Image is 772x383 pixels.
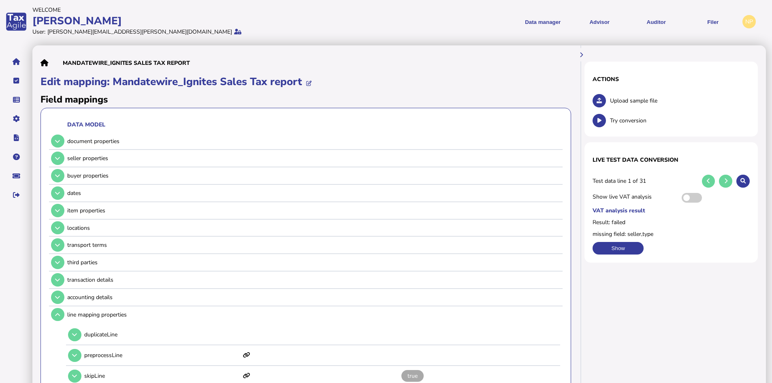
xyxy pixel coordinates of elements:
[8,53,25,70] button: Home
[51,204,64,217] button: Open
[51,273,64,287] button: Open
[67,207,560,214] div: item properties
[593,114,606,127] button: Test conversion.
[610,117,750,124] span: Try conversion
[67,241,560,249] div: transport terms
[593,94,606,107] button: Upload sample file.
[68,349,81,362] button: Open
[243,373,250,379] i: This item has mappings defined
[631,12,682,32] button: Auditor
[84,351,240,359] p: preprocessLine
[8,91,25,108] button: Data manager
[574,12,625,32] button: Shows a dropdown of VAT Advisor options
[63,59,190,67] div: Mandatewire_Ignites Sales Tax report
[51,221,64,235] button: Open
[610,97,750,105] span: Upload sample file
[593,242,644,255] button: Show
[68,328,81,342] button: Open
[401,370,424,382] span: true
[41,93,571,106] h2: Field mappings
[687,12,738,32] button: Filer
[84,331,240,338] p: duplicateLine
[593,207,750,214] label: VAT analysis result
[742,15,756,28] div: Profile settings
[67,276,560,284] div: transaction details
[8,72,25,89] button: Tasks
[32,14,384,28] div: [PERSON_NAME]
[593,177,697,185] span: Test data line 1 of 31
[593,218,750,226] label: Result: failed
[47,28,232,36] div: [PERSON_NAME][EMAIL_ADDRESS][PERSON_NAME][DOMAIN_NAME]
[51,308,64,321] button: Open
[8,167,25,184] button: Raise a support ticket
[51,169,64,182] button: Open
[67,311,560,319] div: line mapping properties
[243,352,250,358] i: This item has mappings defined
[67,224,560,232] div: locations
[593,193,678,203] span: Show live VAT analysis
[67,189,560,197] div: dates
[8,129,25,146] button: Developer hub links
[67,154,560,162] div: seller properties
[32,28,45,36] div: User:
[67,172,560,180] div: buyer properties
[517,12,568,32] button: Shows a dropdown of Data manager options
[51,291,64,304] button: Open
[32,6,384,14] div: Welcome
[593,156,750,164] h1: Live test data conversion
[8,186,25,203] button: Sign out
[67,293,560,301] div: accounting details
[68,370,81,383] button: Open
[234,29,241,34] i: Protected by 2-step verification
[51,135,64,148] button: Open
[41,75,571,91] h1: Edit mapping: Mandatewire_Ignites Sales Tax report
[51,256,64,269] button: Open
[593,75,750,83] h1: Actions
[51,238,64,252] button: Open
[388,12,739,32] menu: navigate products
[67,120,560,129] th: Data model
[67,137,560,145] div: document properties
[8,110,25,127] button: Manage settings
[67,259,560,266] div: third parties
[51,152,64,165] button: Open
[8,148,25,165] button: Help pages
[84,372,240,380] p: skipLine
[302,77,316,90] button: Edit mapping name
[575,48,588,62] button: Hide
[593,230,750,238] label: missing field: seller,type
[51,186,64,200] button: Open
